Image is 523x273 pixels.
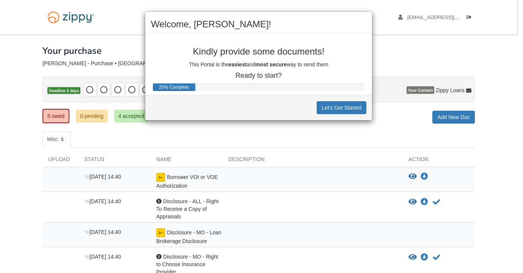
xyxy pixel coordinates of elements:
p: Ready to start? [151,72,366,80]
b: most secure [255,61,286,67]
p: This Portal is the and way to send them [151,61,366,68]
p: Kindly provide some documents! [151,47,366,56]
h2: Welcome, [PERSON_NAME]! [151,19,366,29]
button: Let's Get Started [317,101,366,114]
div: Progress Bar [153,83,195,91]
b: easiest [229,61,247,67]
